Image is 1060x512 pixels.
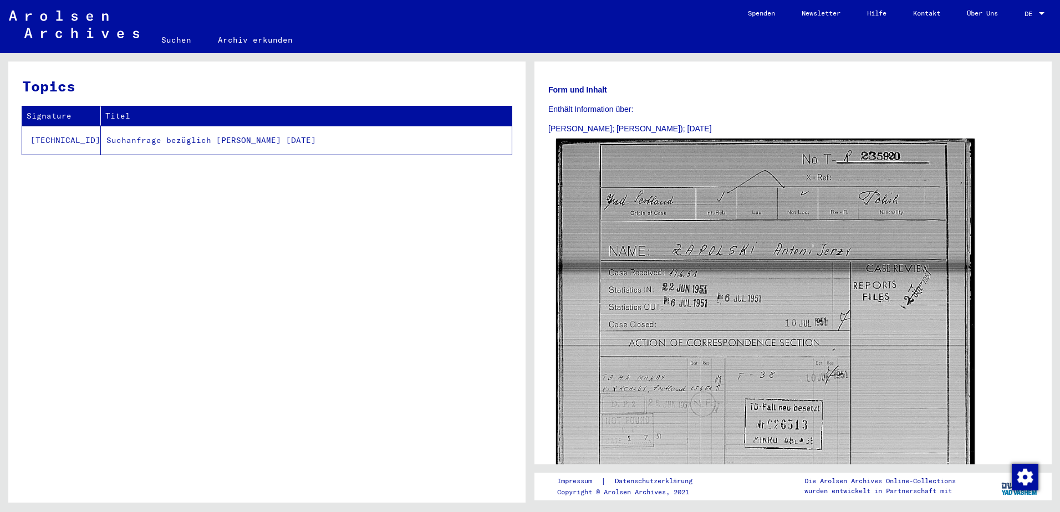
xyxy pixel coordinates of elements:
[1025,10,1037,18] span: DE
[804,486,956,496] p: wurden entwickelt in Partnerschaft mit
[548,85,607,94] b: Form und Inhalt
[22,126,101,155] td: [TECHNICAL_ID]
[557,475,706,487] div: |
[9,11,139,38] img: Arolsen_neg.svg
[557,487,706,497] p: Copyright © Arolsen Archives, 2021
[548,123,1038,135] p: [PERSON_NAME]; [PERSON_NAME]); [DATE]
[804,476,956,486] p: Die Arolsen Archives Online-Collections
[101,106,512,126] th: Titel
[606,475,706,487] a: Datenschutzerklärung
[557,475,601,487] a: Impressum
[999,472,1041,500] img: yv_logo.png
[205,27,306,53] a: Archiv erkunden
[22,75,511,97] h3: Topics
[101,126,512,155] td: Suchanfrage bezüglich [PERSON_NAME] [DATE]
[1012,464,1038,490] img: Zustimmung ändern
[548,104,1038,115] p: Enthält Information über:
[22,106,101,126] th: Signature
[148,27,205,53] a: Suchen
